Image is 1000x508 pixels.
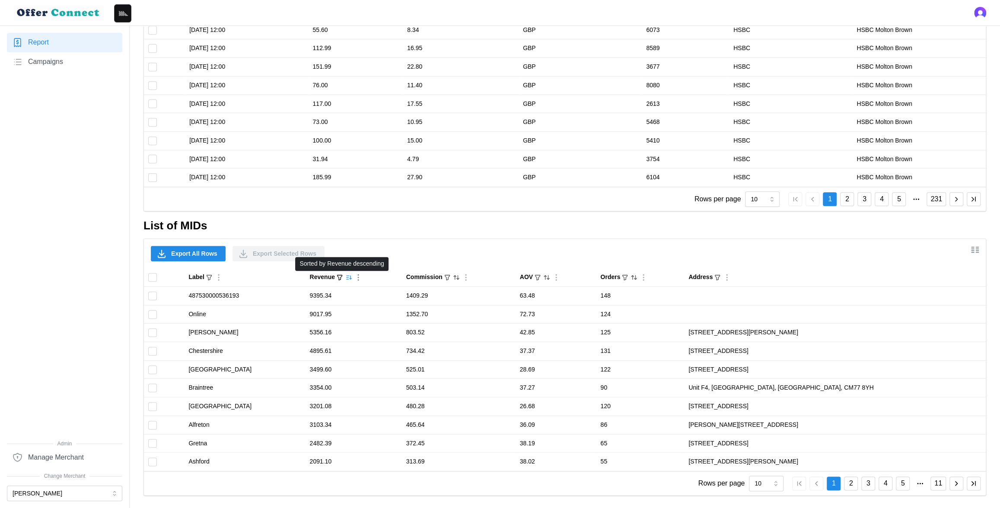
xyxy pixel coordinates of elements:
[596,379,684,397] td: 90
[852,168,986,187] td: HSBC Molton Brown
[171,246,217,261] span: Export All Rows
[516,434,596,453] td: 38.19
[642,76,729,95] td: 8080
[729,39,852,58] td: HSBC
[184,453,305,471] td: Ashford
[403,39,519,58] td: 16.95
[308,168,403,187] td: 185.99
[857,192,871,206] button: 3
[642,168,729,187] td: 6104
[684,453,986,471] td: [STREET_ADDRESS][PERSON_NAME]
[148,347,157,356] input: Toggle select row
[148,26,157,35] input: Toggle select row
[148,63,157,71] input: Toggle select row
[306,324,402,342] td: 5356.16
[630,273,638,281] button: Sort by Orders descending
[684,324,986,342] td: [STREET_ADDRESS][PERSON_NAME]
[642,39,729,58] td: 8589
[148,155,157,163] input: Toggle select row
[896,476,910,490] button: 5
[596,453,684,471] td: 55
[185,150,308,168] td: [DATE] 12:00
[600,273,620,282] div: Orders
[729,95,852,113] td: HSBC
[184,434,305,453] td: Gretna
[520,273,533,282] div: AOV
[639,273,648,282] button: Column Actions
[729,131,852,150] td: HSBC
[308,58,403,76] td: 151.99
[151,246,226,261] button: Export All Rows
[892,192,906,206] button: 5
[308,95,403,113] td: 117.00
[306,416,402,434] td: 3103.34
[516,416,596,434] td: 36.09
[306,453,402,471] td: 2091.10
[148,99,157,108] input: Toggle select row
[188,273,204,282] div: Label
[143,218,986,233] h2: List of MIDs
[519,113,642,132] td: GBP
[184,416,305,434] td: Alfreton
[184,379,305,397] td: Braintree
[148,421,157,429] input: Toggle select row
[840,192,854,206] button: 2
[403,21,519,39] td: 8.34
[927,192,946,206] button: 231
[184,287,305,305] td: 487530000536193
[516,360,596,379] td: 28.69
[823,192,837,206] button: 1
[402,305,516,324] td: 1352.70
[184,324,305,342] td: [PERSON_NAME]
[403,150,519,168] td: 4.79
[402,379,516,397] td: 503.14
[551,273,561,282] button: Column Actions
[543,273,551,281] button: Sort by AOV descending
[402,342,516,361] td: 734.42
[452,273,460,281] button: Sort by Commission descending
[516,397,596,416] td: 26.68
[403,131,519,150] td: 15.00
[185,21,308,39] td: [DATE] 12:00
[852,39,986,58] td: HSBC Molton Brown
[148,402,157,411] input: Toggle select row
[402,360,516,379] td: 525.01
[306,434,402,453] td: 2482.39
[974,7,986,19] img: 's logo
[148,273,157,282] input: Toggle select all
[516,453,596,471] td: 38.02
[148,118,157,127] input: Toggle select row
[516,324,596,342] td: 42.85
[184,397,305,416] td: [GEOGRAPHIC_DATA]
[306,397,402,416] td: 3201.08
[185,58,308,76] td: [DATE] 12:00
[308,76,403,95] td: 76.00
[729,21,852,39] td: HSBC
[306,342,402,361] td: 4895.61
[185,113,308,132] td: [DATE] 12:00
[402,434,516,453] td: 372.45
[852,76,986,95] td: HSBC Molton Brown
[308,150,403,168] td: 31.94
[184,305,305,324] td: Online
[519,95,642,113] td: GBP
[184,342,305,361] td: Chestershire
[596,287,684,305] td: 148
[875,192,889,206] button: 4
[642,150,729,168] td: 3754
[852,113,986,132] td: HSBC Molton Brown
[28,37,49,48] span: Report
[596,324,684,342] td: 125
[403,95,519,113] td: 17.55
[185,76,308,95] td: [DATE] 12:00
[519,168,642,187] td: GBP
[596,416,684,434] td: 86
[148,292,157,300] input: Toggle select row
[852,150,986,168] td: HSBC Molton Brown
[403,76,519,95] td: 11.40
[642,95,729,113] td: 2613
[148,384,157,392] input: Toggle select row
[148,365,157,374] input: Toggle select row
[516,379,596,397] td: 37.27
[596,342,684,361] td: 131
